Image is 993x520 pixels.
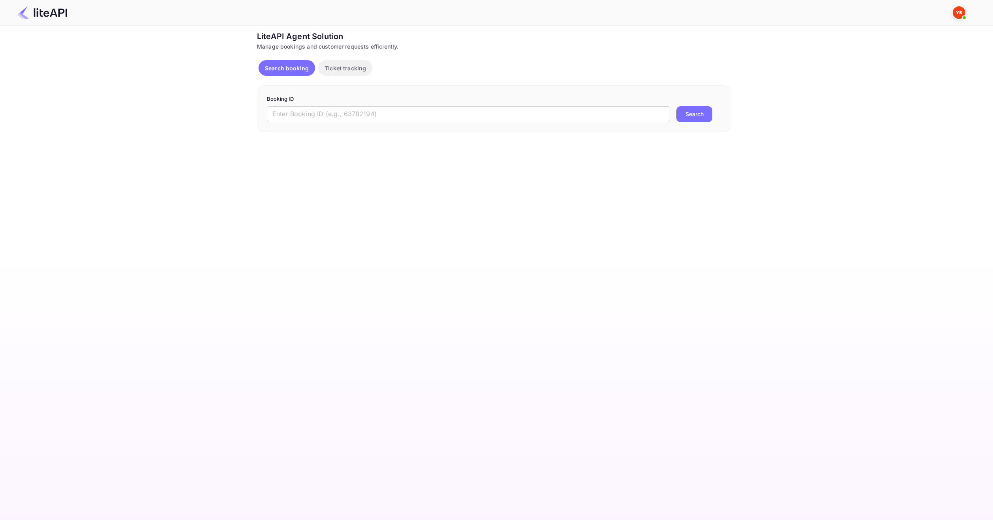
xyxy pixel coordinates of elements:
img: Yandex Support [953,6,965,19]
button: Search [676,106,712,122]
p: Search booking [265,64,309,72]
p: Ticket tracking [325,64,366,72]
div: Manage bookings and customer requests efficiently. [257,42,731,51]
img: LiteAPI Logo [17,6,67,19]
input: Enter Booking ID (e.g., 63782194) [267,106,670,122]
p: Booking ID [267,95,721,103]
div: LiteAPI Agent Solution [257,30,731,42]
